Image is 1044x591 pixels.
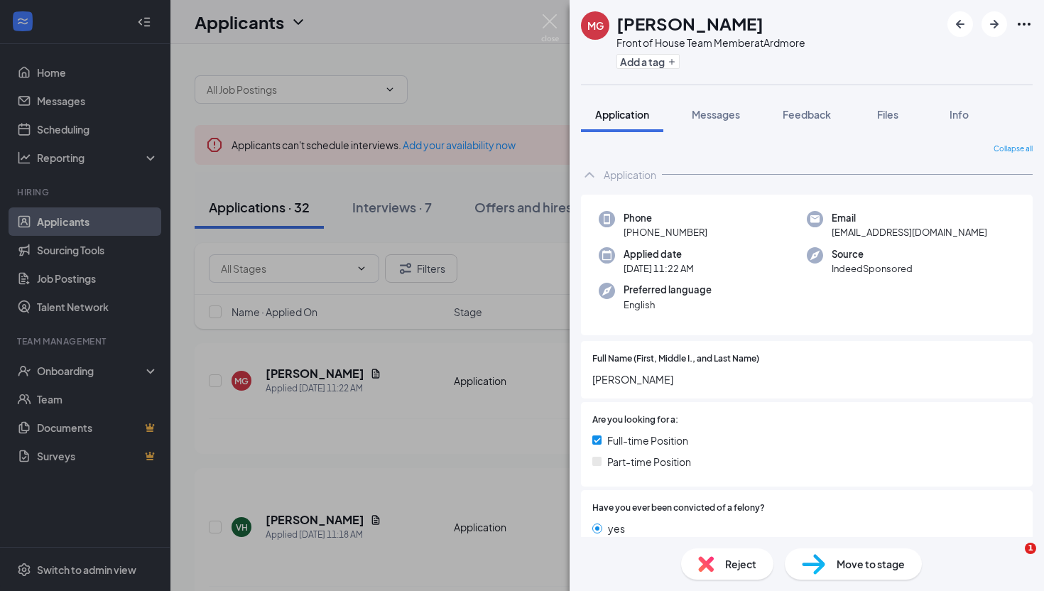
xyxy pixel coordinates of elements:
span: [DATE] 11:22 AM [624,261,694,276]
span: Messages [692,108,740,121]
div: MG [587,18,604,33]
svg: Plus [668,58,676,66]
span: Have you ever been convicted of a felony? [592,501,765,515]
span: Are you looking for a: [592,413,678,427]
svg: Ellipses [1016,16,1033,33]
iframe: Intercom live chat [996,543,1030,577]
span: Part-time Position [607,454,691,470]
span: Full-time Position [607,433,688,448]
svg: ChevronUp [581,166,598,183]
span: Full Name (First, Middle I., and Last Name) [592,352,759,366]
span: Move to stage [837,556,905,572]
span: yes [608,521,625,536]
span: Preferred language [624,283,712,297]
span: Application [595,108,649,121]
button: PlusAdd a tag [616,54,680,69]
span: IndeedSponsored [832,261,913,276]
span: Applied date [624,247,694,261]
span: 1 [1025,543,1036,554]
span: Files [877,108,898,121]
span: [PERSON_NAME] [592,372,1021,387]
span: Phone [624,211,707,225]
svg: ArrowRight [986,16,1003,33]
span: English [624,298,712,312]
button: ArrowLeftNew [947,11,973,37]
div: Front of House Team Member at Ardmore [616,36,805,50]
div: Application [604,168,656,182]
span: Source [832,247,913,261]
span: Reject [725,556,756,572]
span: Email [832,211,987,225]
span: [PHONE_NUMBER] [624,225,707,239]
span: Collapse all [994,143,1033,155]
span: Info [950,108,969,121]
button: ArrowRight [982,11,1007,37]
h1: [PERSON_NAME] [616,11,763,36]
span: Feedback [783,108,831,121]
svg: ArrowLeftNew [952,16,969,33]
span: [EMAIL_ADDRESS][DOMAIN_NAME] [832,225,987,239]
